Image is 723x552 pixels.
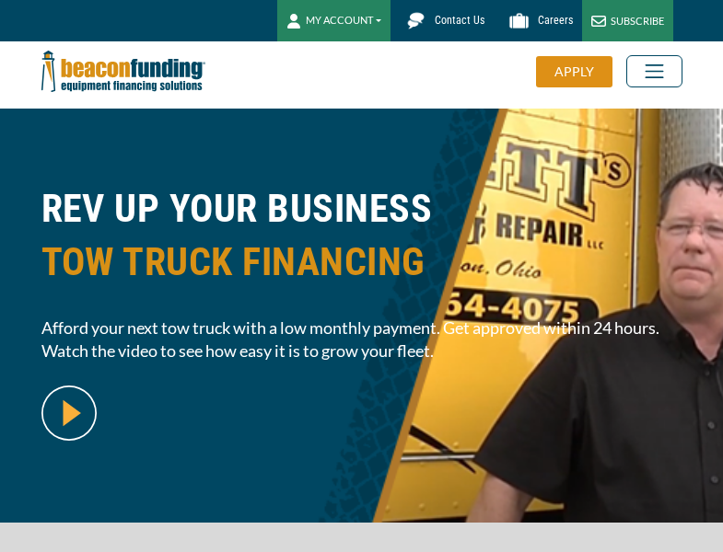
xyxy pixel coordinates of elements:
span: Careers [538,14,573,27]
span: Contact Us [435,14,484,27]
h1: REV UP YOUR BUSINESS [41,182,682,303]
div: APPLY [536,56,612,87]
span: TOW TRUCK FINANCING [41,236,682,289]
a: Careers [494,5,582,37]
a: Contact Us [391,5,494,37]
span: Afford your next tow truck with a low monthly payment. Get approved within 24 hours. Watch the vi... [41,316,682,362]
img: Beacon Funding chat [400,5,432,37]
a: APPLY [536,56,626,87]
img: Beacon Funding Corporation logo [41,41,205,101]
img: Beacon Funding Careers [503,5,535,37]
img: video modal pop-up play button [41,385,97,441]
button: Toggle navigation [626,55,682,87]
